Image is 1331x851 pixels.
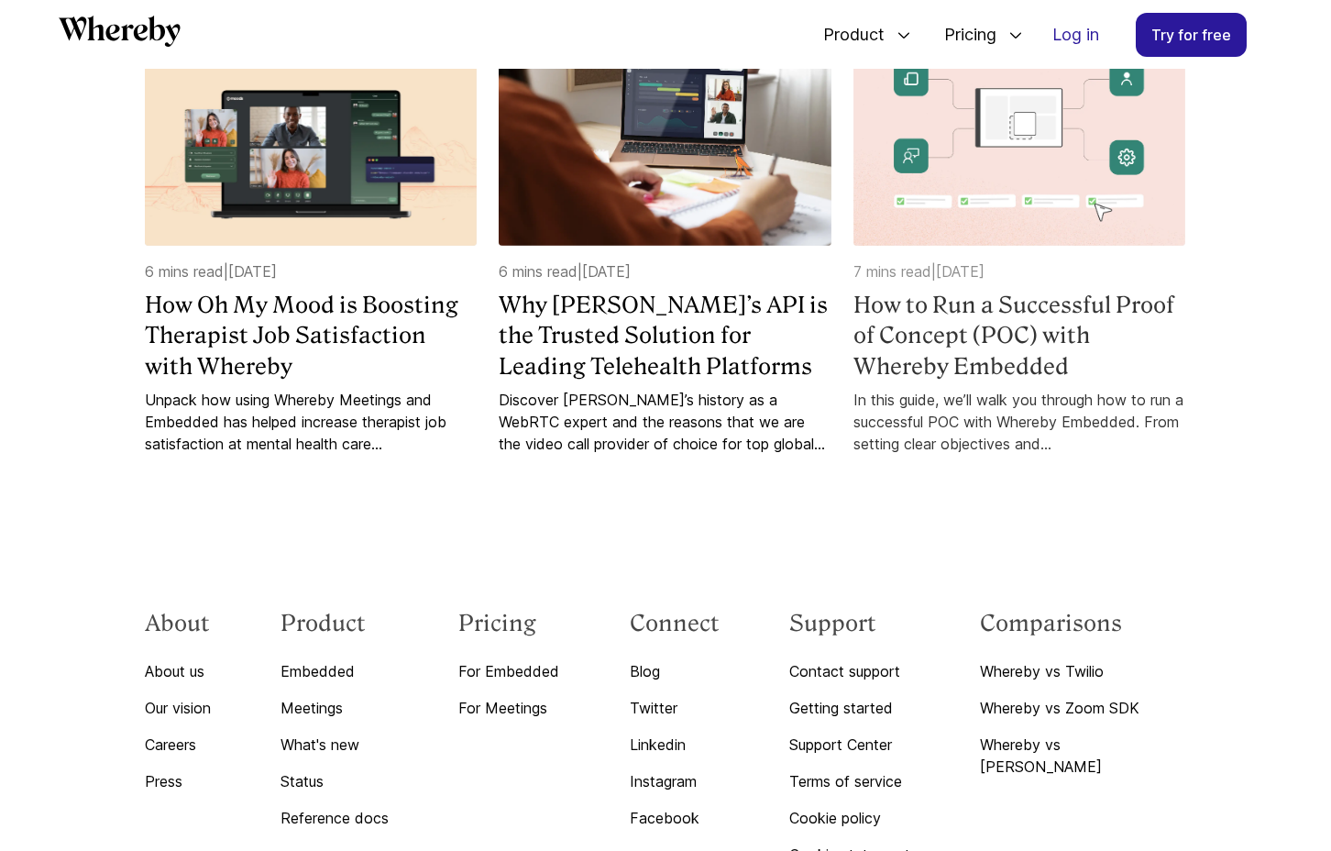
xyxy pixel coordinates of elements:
[630,734,720,756] a: Linkedin
[980,660,1186,682] a: Whereby vs Twilio
[499,290,830,382] a: Why [PERSON_NAME]’s API is the Trusted Solution for Leading Telehealth Platforms
[280,697,389,719] a: Meetings
[145,389,477,455] a: Unpack how using Whereby Meetings and Embedded has helped increase therapist job satisfaction at ...
[280,660,389,682] a: Embedded
[458,697,559,719] a: For Meetings
[458,660,559,682] a: For Embedded
[789,609,910,638] h3: Support
[280,807,389,829] a: Reference docs
[980,697,1186,719] a: Whereby vs Zoom SDK
[59,16,181,47] svg: Whereby
[789,770,910,792] a: Terms of service
[853,389,1185,455] a: In this guide, we’ll walk you through how to run a successful POC with Whereby Embedded. From set...
[458,609,559,638] h3: Pricing
[980,609,1186,638] h3: Comparisons
[630,770,720,792] a: Instagram
[630,609,720,638] h3: Connect
[499,260,830,282] p: 6 mins read | [DATE]
[630,697,720,719] a: Twitter
[145,290,477,382] a: How Oh My Mood is Boosting Therapist Job Satisfaction with Whereby
[789,660,910,682] a: Contact support
[980,734,1186,778] a: Whereby vs [PERSON_NAME]
[853,290,1185,382] a: How to Run a Successful Proof of Concept (POC) with Whereby Embedded
[145,734,211,756] a: Careers
[280,609,389,638] h3: Product
[789,697,910,719] a: Getting started
[59,16,181,53] a: Whereby
[145,770,211,792] a: Press
[280,734,389,756] a: What's new
[145,660,211,682] a: About us
[145,609,211,638] h3: About
[926,5,1001,65] span: Pricing
[145,697,211,719] a: Our vision
[630,807,720,829] a: Facebook
[145,260,477,282] p: 6 mins read | [DATE]
[499,389,830,455] a: Discover [PERSON_NAME]’s history as a WebRTC expert and the reasons that we are the video call pr...
[805,5,889,65] span: Product
[1136,13,1247,57] a: Try for free
[630,660,720,682] a: Blog
[789,807,910,829] a: Cookie policy
[789,734,910,756] a: Support Center
[280,770,389,792] a: Status
[853,260,1185,282] p: 7 mins read | [DATE]
[1038,14,1114,56] a: Log in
